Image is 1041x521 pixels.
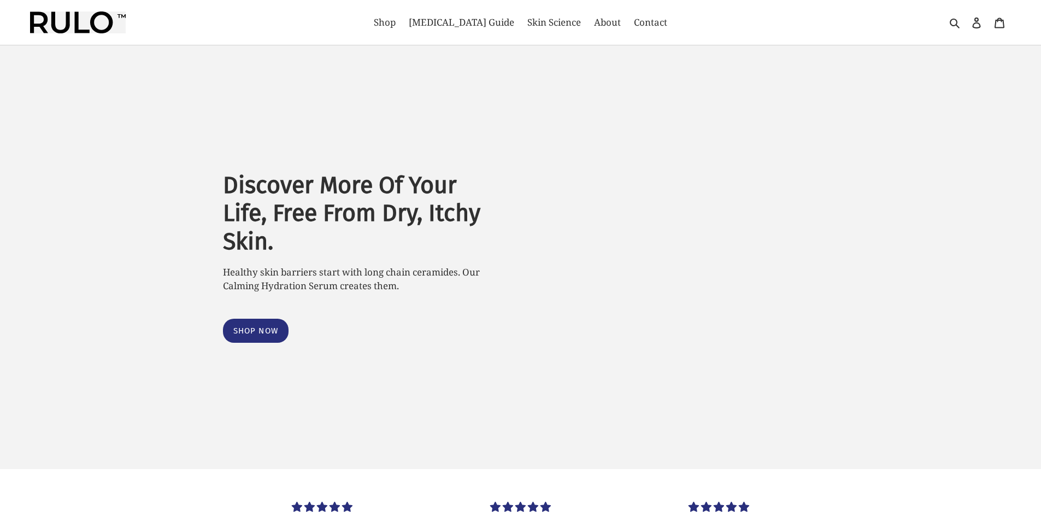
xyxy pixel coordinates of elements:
[292,500,352,513] span: 5.00 stars
[409,16,514,29] span: [MEDICAL_DATA] Guide
[589,14,626,31] a: About
[522,14,586,31] a: Skin Science
[594,16,621,29] span: About
[30,11,126,33] img: Rulo™ Skin
[527,16,581,29] span: Skin Science
[689,500,749,513] span: 5.00 stars
[628,14,673,31] a: Contact
[223,171,502,256] h2: Discover More Of Your Life, Free From Dry, Itchy Skin.
[368,14,401,31] a: Shop
[223,265,502,293] p: Healthy skin barriers start with long chain ceramides. Our Calming Hydration Serum creates them.
[403,14,520,31] a: [MEDICAL_DATA] Guide
[374,16,396,29] span: Shop
[223,319,289,343] a: Shop Now
[634,16,667,29] span: Contact
[490,500,551,513] span: 5.00 stars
